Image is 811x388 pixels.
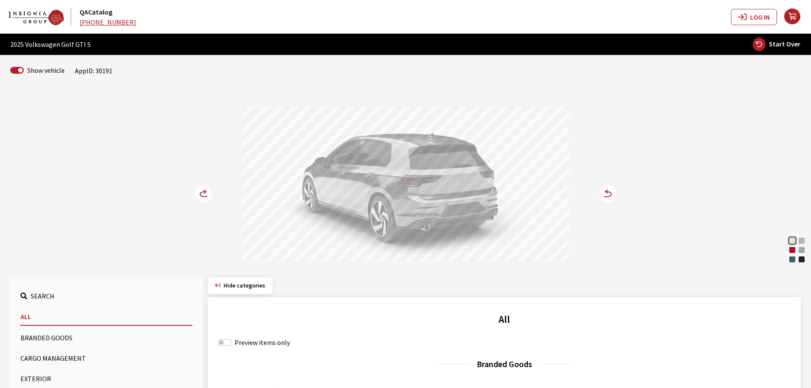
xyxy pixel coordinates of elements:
[788,236,797,245] div: Opal White Pearl
[20,350,192,367] button: Cargo Management
[20,329,192,346] button: Branded Goods
[9,10,64,25] img: Dashboard
[788,246,797,254] div: Kings Red Metallic
[731,9,777,25] button: Log In
[797,246,806,254] div: Moonstone Gray
[784,2,811,32] button: your cart
[218,358,791,371] h3: Branded Goods
[10,39,91,49] span: 2025 Volkswagen Golf GTI S
[208,277,272,294] button: Hide categories
[788,255,797,264] div: Slate Blue Metallic
[27,65,65,75] label: Show vehicle
[80,8,112,16] a: QACatalog
[20,308,192,326] button: All
[9,9,78,25] a: QACatalog logo
[218,312,791,327] h2: All
[75,66,112,76] div: AppID: 30191
[31,292,54,300] span: Search
[235,337,290,348] label: Preview items only
[80,18,136,26] a: [PHONE_NUMBER]
[752,37,801,52] button: Start Over
[797,236,806,245] div: Alpine Silver Metallic
[797,255,806,264] div: Mythos Black Metallic
[769,40,800,48] span: Start Over
[20,370,192,387] button: Exterior
[224,282,265,289] span: Click to hide category section.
